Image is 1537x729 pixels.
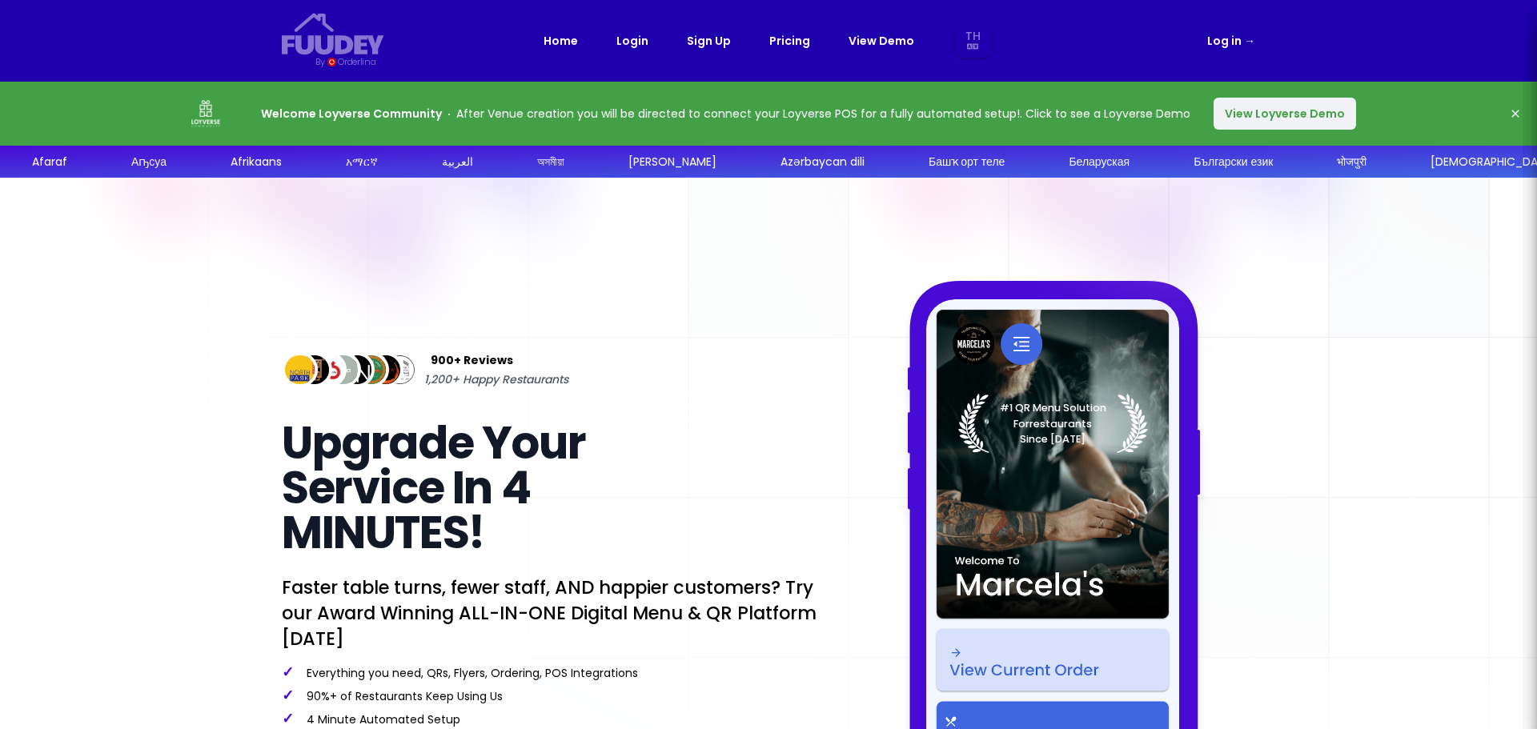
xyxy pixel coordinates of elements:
img: Review Img [296,352,332,388]
img: Review Img [325,352,361,388]
div: Azərbaycan dili [780,154,864,170]
a: Sign Up [687,31,731,50]
span: Upgrade Your Service In 4 MINUTES! [282,411,585,564]
span: ✓ [282,685,294,705]
img: Laurel [958,394,1148,453]
div: Afaraf [31,154,66,170]
a: Login [616,31,648,50]
span: 900+ Reviews [431,350,513,370]
img: Review Img [354,352,390,388]
p: Faster table turns, fewer staff, AND happier customers? Try our Award Winning ALL-IN-ONE Digital ... [282,575,820,651]
div: भोजपुरी [1336,154,1366,170]
span: ✓ [282,662,294,682]
div: አማርኛ [345,154,377,170]
a: Home [544,31,578,50]
a: Pricing [769,31,810,50]
img: Review Img [368,352,404,388]
p: 4 Minute Automated Setup [282,711,820,727]
div: Башҡорт теле [928,154,1004,170]
div: অসমীয়া [536,154,564,170]
img: Review Img [282,352,318,388]
div: Afrikaans [230,154,281,170]
span: → [1244,33,1255,49]
div: Orderlina [338,55,375,69]
a: View Demo [849,31,914,50]
div: العربية [441,154,472,170]
button: View Loyverse Demo [1214,98,1356,130]
img: Review Img [311,352,347,388]
div: Аҧсуа [130,154,166,170]
p: Everything you need, QRs, Flyers, Ordering, POS Integrations [282,664,820,681]
a: Log in [1207,31,1255,50]
div: [PERSON_NAME] [628,154,716,170]
div: By [315,55,324,69]
img: Review Img [339,352,375,388]
p: After Venue creation you will be directed to connect your Loyverse POS for a fully automated setu... [261,104,1190,123]
p: 90%+ of Restaurants Keep Using Us [282,687,820,704]
span: 1,200+ Happy Restaurants [424,370,568,389]
svg: {/* Added fill="currentColor" here */} {/* This rectangle defines the background. Its explicit fi... [282,13,384,55]
div: Беларуская [1068,154,1129,170]
strong: Welcome Loyverse Community [261,106,442,122]
div: Български език [1193,154,1272,170]
img: Review Img [382,352,418,388]
span: ✓ [282,708,294,728]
